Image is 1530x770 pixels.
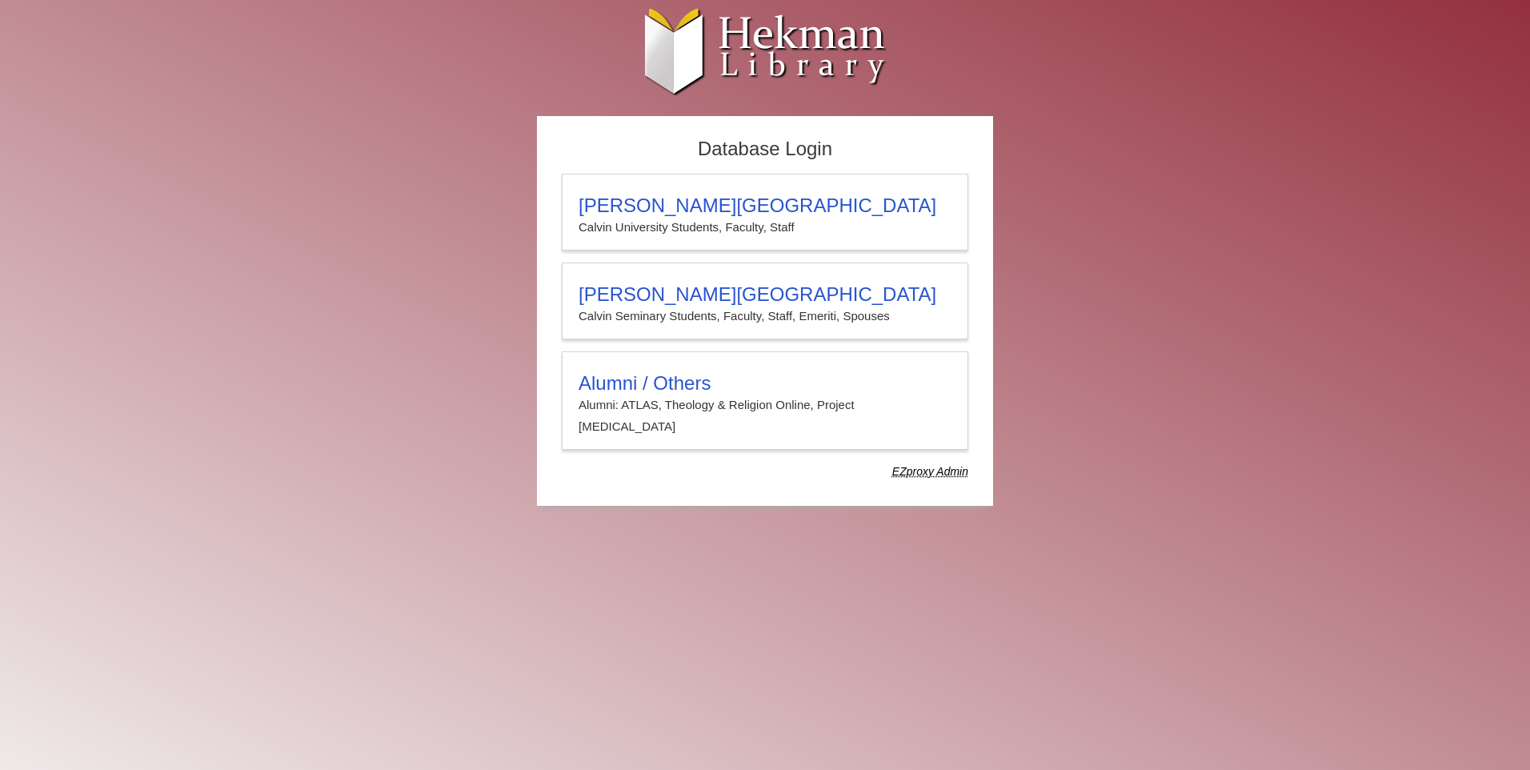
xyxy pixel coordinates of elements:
[579,372,951,437] summary: Alumni / OthersAlumni: ATLAS, Theology & Religion Online, Project [MEDICAL_DATA]
[579,395,951,437] p: Alumni: ATLAS, Theology & Religion Online, Project [MEDICAL_DATA]
[554,133,976,166] h2: Database Login
[562,174,968,251] a: [PERSON_NAME][GEOGRAPHIC_DATA]Calvin University Students, Faculty, Staff
[579,372,951,395] h3: Alumni / Others
[579,217,951,238] p: Calvin University Students, Faculty, Staff
[562,263,968,339] a: [PERSON_NAME][GEOGRAPHIC_DATA]Calvin Seminary Students, Faculty, Staff, Emeriti, Spouses
[579,283,951,306] h3: [PERSON_NAME][GEOGRAPHIC_DATA]
[579,306,951,327] p: Calvin Seminary Students, Faculty, Staff, Emeriti, Spouses
[579,195,951,217] h3: [PERSON_NAME][GEOGRAPHIC_DATA]
[892,465,968,478] dfn: Use Alumni login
